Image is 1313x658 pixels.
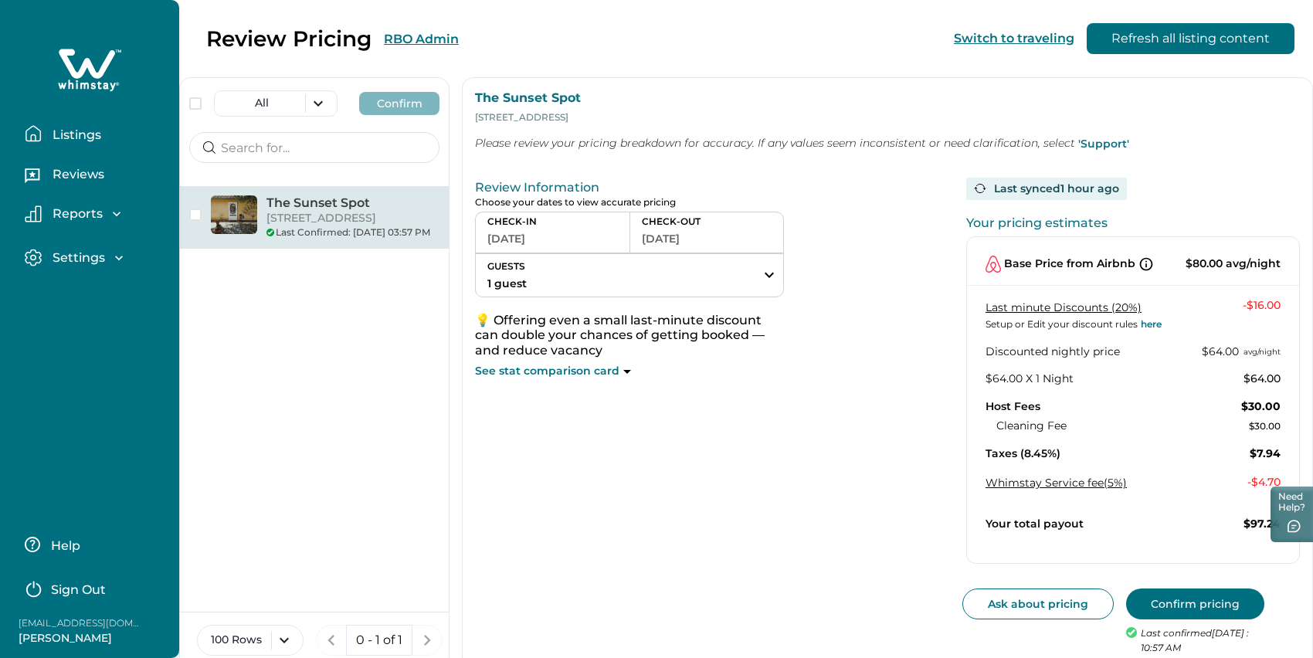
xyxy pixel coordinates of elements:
p: 0 - 1 of 1 [356,633,402,648]
span: avg/night [1239,344,1281,360]
p: Please review your pricing breakdown for accuracy. If any values seem inconsistent or need clarif... [475,128,1300,159]
button: Whimstay Service fee(5%) [986,476,1127,490]
p: The Sunset Spot [475,90,1300,106]
p: Review Pricing [206,25,372,52]
p: Cleaning Fee [996,419,1067,434]
p: $7.94 [1250,446,1281,462]
p: $97.24 [1243,517,1281,532]
p: Base Price from Airbnb [1004,256,1135,272]
button: 1 guest [476,273,538,295]
div: Last synced 1 hour ago [966,178,1127,200]
input: Search for... [189,132,439,163]
button: 'Support' [1078,128,1129,159]
p: Review Information [475,180,935,195]
p: 💡 Offering even a small last-minute discount can double your chances of getting booked — and redu... [475,313,784,358]
button: Confirm pricing [1126,588,1264,619]
button: checkbox [189,209,202,221]
button: All [214,90,338,117]
button: 0 - 1 of 1 [346,625,412,656]
p: CHECK-OUT [642,215,772,228]
p: $30.00 [1249,419,1281,434]
p: Listings [48,127,101,143]
a: here [1138,318,1162,330]
button: [DATE] [487,228,618,249]
p: Host Fees [986,399,1040,415]
p: Reviews [48,167,104,182]
p: Setup or Edit your discount rules [986,317,1162,332]
p: Choose your dates to view accurate pricing [475,197,935,209]
button: Sign Out [25,572,161,603]
p: Your total payout [986,517,1084,532]
button: Ask about pricing [962,588,1114,619]
p: $80.00 avg/night [1186,256,1281,272]
p: $30.00 [1241,399,1281,415]
p: Taxes (8.45%) [986,446,1060,462]
p: See stat comparison card [475,364,619,379]
button: Listings [25,118,167,149]
p: [STREET_ADDRESS] [266,211,439,226]
a: Last minute Discounts (20%) [986,300,1142,314]
p: $64.00 [1202,344,1281,360]
button: Help [25,529,161,560]
p: The Sunset Spot [266,195,439,211]
button: Refresh all listing content [1087,23,1294,54]
p: Sign Out [51,582,106,598]
p: Last confirmed [DATE] : 10:57 AM [1141,626,1258,656]
p: - $4.70 [1247,475,1281,490]
p: Discounted nightly price [986,344,1120,360]
button: Reports [25,205,167,222]
button: GUESTS1 guest [476,254,783,297]
p: [EMAIL_ADDRESS][DOMAIN_NAME] [19,616,142,631]
p: [STREET_ADDRESS] [475,112,1300,124]
p: - $16.00 [1243,298,1281,314]
button: Switch to traveling [954,31,1074,46]
button: [DATE] [642,228,772,249]
button: Confirm [359,92,439,115]
p: $64.00 [1243,371,1281,387]
button: Reviews [25,161,167,192]
p: Help [46,538,80,554]
button: next page [412,625,443,656]
p: $64.00 X 1 Night [986,371,1074,387]
p: Settings [48,250,105,266]
p: [PERSON_NAME] [19,631,142,646]
p: CHECK-IN [487,215,618,228]
button: previous page [316,625,347,656]
p: Your pricing estimates [966,215,1300,237]
button: 100 Rows [197,625,304,656]
img: The Sunset Spot [211,195,257,234]
p: GUESTS [476,255,538,273]
div: Last Confirmed: [DATE] 03:57 PM [266,226,439,239]
button: Settings [25,249,167,266]
p: Reports [48,206,103,222]
button: RBO Admin [384,32,459,46]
